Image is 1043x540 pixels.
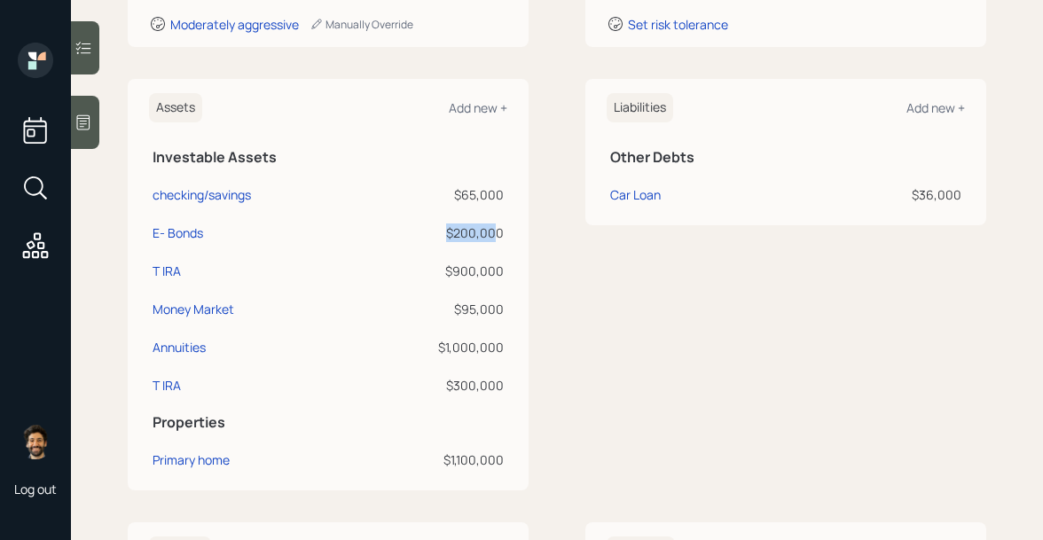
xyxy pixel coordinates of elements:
div: T IRA [153,262,181,280]
div: checking/savings [153,185,251,204]
div: $1,000,000 [365,338,504,356]
div: E- Bonds [153,223,203,242]
div: Log out [14,481,57,497]
div: $1,100,000 [365,450,504,469]
div: Add new + [449,99,507,116]
div: $65,000 [365,185,504,204]
h5: Investable Assets [153,149,504,166]
h6: Assets [149,93,202,122]
div: Annuities [153,338,206,356]
h5: Other Debts [610,149,961,166]
div: $900,000 [365,262,504,280]
div: Money Market [153,300,234,318]
h5: Properties [153,414,504,431]
div: $36,000 [791,185,961,204]
div: $300,000 [365,376,504,395]
div: Manually Override [310,17,413,32]
div: Set risk tolerance [628,16,728,33]
div: $200,000 [365,223,504,242]
div: Add new + [906,99,965,116]
div: Primary home [153,450,230,469]
img: eric-schwartz-headshot.png [18,424,53,459]
h6: Liabilities [607,93,673,122]
div: $95,000 [365,300,504,318]
div: T IRA [153,376,181,395]
div: Moderately aggressive [170,16,299,33]
div: Car Loan [610,185,661,204]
